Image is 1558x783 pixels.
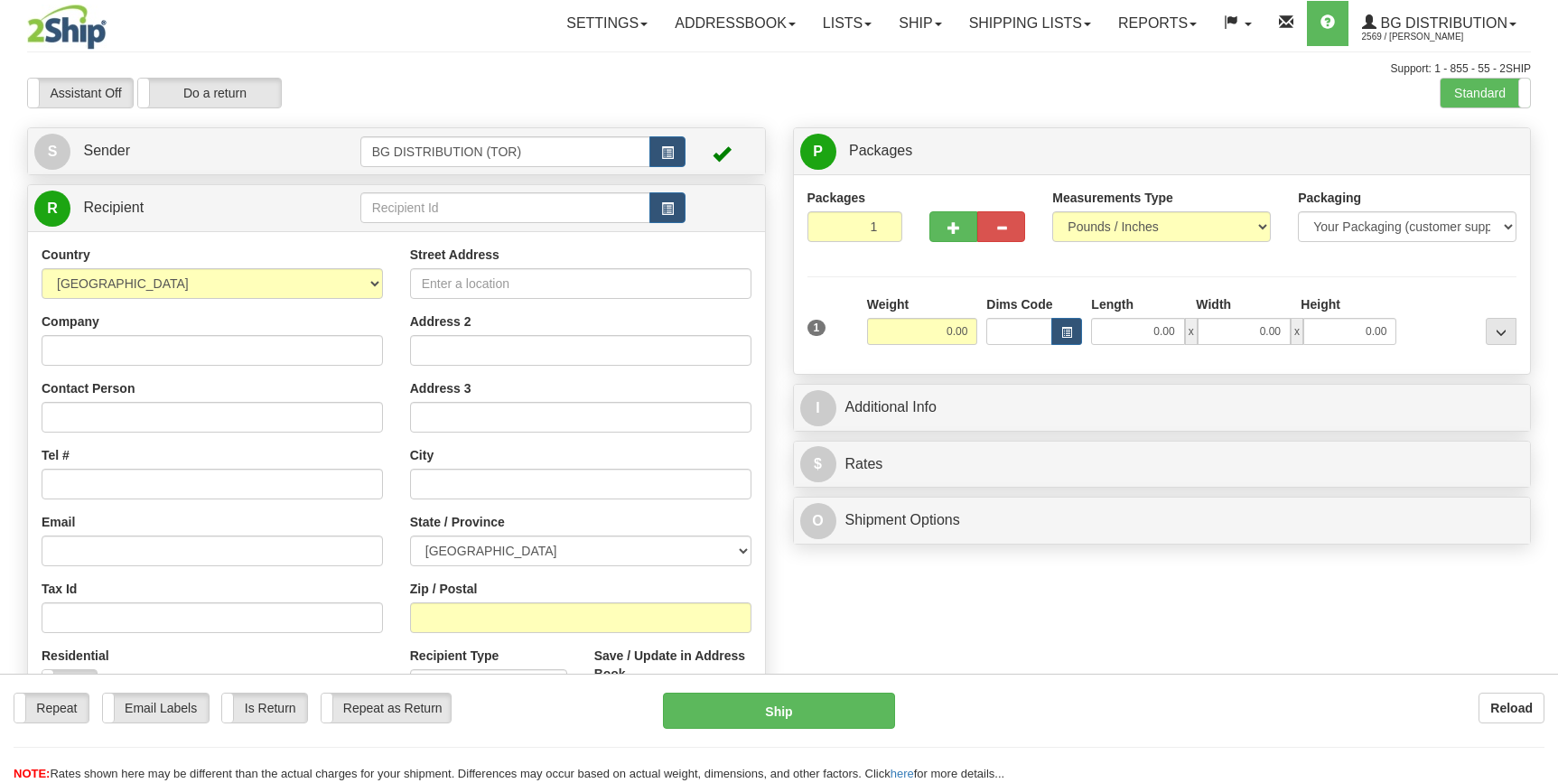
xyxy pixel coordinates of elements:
[661,1,809,46] a: Addressbook
[103,694,209,722] label: Email Labels
[410,647,499,665] label: Recipient Type
[222,694,306,722] label: Is Return
[83,200,144,215] span: Recipient
[27,61,1531,77] div: Support: 1 - 855 - 55 - 2SHIP
[1441,79,1530,107] label: Standard
[410,580,478,598] label: Zip / Postal
[410,246,499,264] label: Street Address
[956,1,1105,46] a: Shipping lists
[34,191,70,227] span: R
[553,1,661,46] a: Settings
[800,446,1525,483] a: $Rates
[800,446,836,482] span: $
[1376,15,1507,31] span: BG Distribution
[867,295,909,313] label: Weight
[1348,1,1530,46] a: BG Distribution 2569 / [PERSON_NAME]
[800,389,1525,426] a: IAdditional Info
[14,694,89,722] label: Repeat
[1486,318,1516,345] div: ...
[1362,28,1497,46] span: 2569 / [PERSON_NAME]
[800,390,836,426] span: I
[410,268,751,299] input: Enter a location
[1091,295,1134,313] label: Length
[807,189,866,207] label: Packages
[800,134,836,170] span: P
[42,312,99,331] label: Company
[885,1,955,46] a: Ship
[410,379,471,397] label: Address 3
[891,767,914,780] a: here
[663,693,895,729] button: Ship
[27,5,107,50] img: logo2569.jpg
[1298,189,1361,207] label: Packaging
[800,503,836,539] span: O
[809,1,885,46] a: Lists
[986,295,1052,313] label: Dims Code
[1479,693,1544,723] button: Reload
[800,502,1525,539] a: OShipment Options
[1185,318,1198,345] span: x
[1196,295,1231,313] label: Width
[14,767,50,780] span: NOTE:
[42,647,109,665] label: Residential
[594,647,751,683] label: Save / Update in Address Book
[1516,299,1556,483] iframe: chat widget
[42,513,75,531] label: Email
[1105,1,1210,46] a: Reports
[322,694,451,722] label: Repeat as Return
[410,446,434,464] label: City
[42,670,97,699] label: No
[34,133,360,170] a: S Sender
[83,143,130,158] span: Sender
[34,190,324,227] a: R Recipient
[34,134,70,170] span: S
[410,312,471,331] label: Address 2
[42,379,135,397] label: Contact Person
[1052,189,1173,207] label: Measurements Type
[800,133,1525,170] a: P Packages
[1490,701,1533,715] b: Reload
[1291,318,1303,345] span: x
[360,192,651,223] input: Recipient Id
[138,79,281,107] label: Do a return
[849,143,912,158] span: Packages
[410,513,505,531] label: State / Province
[42,446,70,464] label: Tel #
[28,79,133,107] label: Assistant Off
[807,320,826,336] span: 1
[1301,295,1340,313] label: Height
[360,136,651,167] input: Sender Id
[42,580,77,598] label: Tax Id
[42,246,90,264] label: Country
